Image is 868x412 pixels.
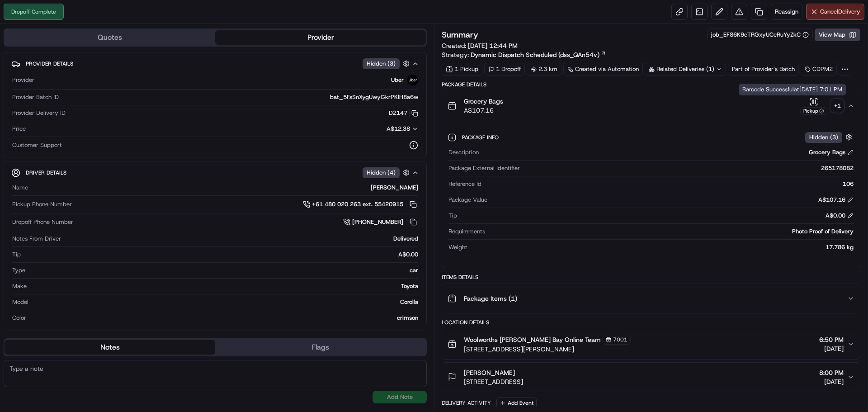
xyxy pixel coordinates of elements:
[31,95,114,103] div: We're available if you need us!
[448,148,479,156] span: Description
[391,76,404,84] span: Uber
[464,335,601,344] span: Woolworths [PERSON_NAME] Bay Online Team
[12,76,34,84] span: Provider
[645,63,726,76] div: Related Deliveries (1)
[24,58,149,68] input: Clear
[819,344,844,353] span: [DATE]
[65,235,418,243] div: Delivered
[771,4,802,20] button: Reassign
[12,218,73,226] span: Dropoff Phone Number
[464,97,503,106] span: Grocery Bags
[563,63,643,76] a: Created via Automation
[9,132,16,139] div: 📗
[524,164,854,172] div: 265178082
[352,218,403,226] span: [PHONE_NUMBER]
[442,363,860,392] button: [PERSON_NAME][STREET_ADDRESS]8:00 PM[DATE]
[462,134,500,141] span: Package Info
[26,60,73,67] span: Provider Details
[831,99,844,112] div: + 1
[32,298,418,306] div: Corolla
[12,251,21,259] span: Tip
[363,167,412,178] button: Hidden (4)
[73,128,149,144] a: 💻API Documentation
[468,42,518,50] span: [DATE] 12:44 PM
[387,125,410,133] span: A$12.38
[339,125,418,133] button: A$12.38
[9,86,25,103] img: 1736555255976-a54dd68f-1ca7-489b-9aae-adbdc363a1c4
[85,131,145,140] span: API Documentation
[12,200,72,208] span: Pickup Phone Number
[800,107,827,115] div: Pickup
[739,84,846,95] div: Barcode Successful
[303,199,418,209] a: +61 480 020 263 ext. 55420915
[448,164,520,172] span: Package External Identifier
[64,153,109,160] a: Powered byPylon
[819,377,844,386] span: [DATE]
[819,335,844,344] span: 6:50 PM
[613,336,627,343] span: 7001
[12,93,59,101] span: Provider Batch ID
[527,63,561,76] div: 2.3 km
[775,8,798,16] span: Reassign
[818,196,854,204] div: A$107.16
[5,128,73,144] a: 📗Knowledge Base
[12,184,28,192] span: Name
[464,377,523,386] span: [STREET_ADDRESS]
[12,109,66,117] span: Provider Delivery ID
[801,63,837,76] div: CDPM2
[442,284,860,313] button: Package Items (1)
[389,109,418,117] button: D2147
[11,56,419,71] button: Provider DetailsHidden (3)
[5,30,215,45] button: Quotes
[12,125,26,133] span: Price
[800,97,844,115] button: Pickup+1
[464,368,515,377] span: [PERSON_NAME]
[90,153,109,160] span: Pylon
[485,180,854,188] div: 106
[442,81,860,88] div: Package Details
[489,227,854,236] div: Photo Proof of Delivery
[12,235,61,243] span: Notes From Driver
[815,28,860,41] button: View Map
[442,274,860,281] div: Items Details
[11,165,419,180] button: Driver DetailsHidden (4)
[442,399,491,407] div: Delivery Activity
[471,50,606,59] a: Dynamic Dispatch Scheduled (dss_QAn54v)
[312,200,403,208] span: +61 480 020 263 ext. 55420915
[407,75,418,85] img: uber-new-logo.jpeg
[448,243,467,251] span: Weight
[826,212,854,220] div: A$0.00
[800,97,827,115] button: Pickup
[154,89,165,100] button: Start new chat
[442,41,518,50] span: Created:
[367,169,396,177] span: Hidden ( 4 )
[442,329,860,359] button: Woolworths [PERSON_NAME] Bay Online Team7001[STREET_ADDRESS][PERSON_NAME]6:50 PM[DATE]
[464,106,503,115] span: A$107.16
[12,282,27,290] span: Make
[9,36,165,51] p: Welcome 👋
[806,4,864,20] button: CancelDelivery
[471,243,854,251] div: 17.786 kg
[32,184,418,192] div: [PERSON_NAME]
[12,141,62,149] span: Customer Support
[448,227,485,236] span: Requirements
[442,31,478,39] h3: Summary
[809,133,838,142] span: Hidden ( 3 )
[31,86,148,95] div: Start new chat
[29,266,418,275] div: car
[343,217,418,227] a: [PHONE_NUMBER]
[471,50,599,59] span: Dynamic Dispatch Scheduled (dss_QAn54v)
[448,212,457,220] span: Tip
[820,8,860,16] span: Cancel Delivery
[464,345,631,354] span: [STREET_ADDRESS][PERSON_NAME]
[711,31,809,39] div: job_EF86K9eTRGxyUCeRuYyZkC
[442,91,860,120] button: Grocery BagsA$107.16Pickup+1
[496,398,537,408] button: Add Event
[809,148,854,156] div: Grocery Bags
[26,169,66,176] span: Driver Details
[5,340,215,355] button: Notes
[12,266,25,275] span: Type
